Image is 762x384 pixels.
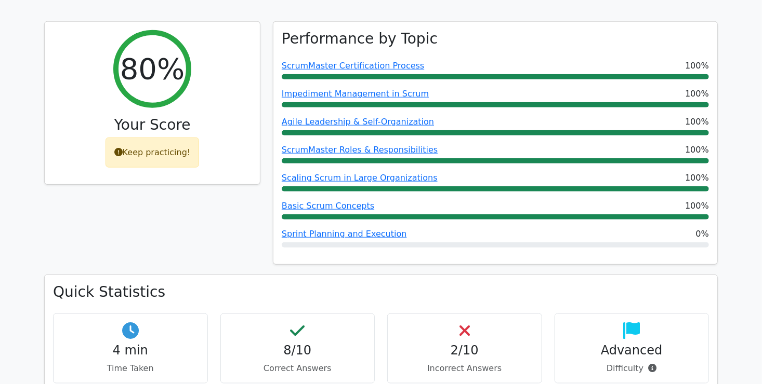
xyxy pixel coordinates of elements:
span: 100% [685,144,709,156]
h3: Your Score [53,116,252,134]
span: 0% [696,228,709,240]
p: Time Taken [62,362,199,375]
span: 100% [685,60,709,72]
div: Keep practicing! [106,138,200,168]
h3: Performance by Topic [282,30,438,48]
p: Correct Answers [229,362,366,375]
p: Incorrect Answers [396,362,533,375]
h4: 8/10 [229,343,366,358]
h2: 80% [120,51,185,86]
h3: Quick Statistics [53,283,709,301]
span: 100% [685,172,709,184]
h4: 2/10 [396,343,533,358]
a: Sprint Planning and Execution [282,229,407,239]
h4: Advanced [563,343,701,358]
a: Agile Leadership & Self-Organization [282,117,434,127]
a: Impediment Management in Scrum [282,89,429,99]
p: Difficulty [563,362,701,375]
a: ScrumMaster Certification Process [282,61,424,71]
a: Basic Scrum Concepts [282,201,374,211]
a: ScrumMaster Roles & Responsibilities [282,145,438,155]
a: Scaling Scrum in Large Organizations [282,173,438,183]
span: 100% [685,200,709,212]
span: 100% [685,88,709,100]
h4: 4 min [62,343,199,358]
span: 100% [685,116,709,128]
